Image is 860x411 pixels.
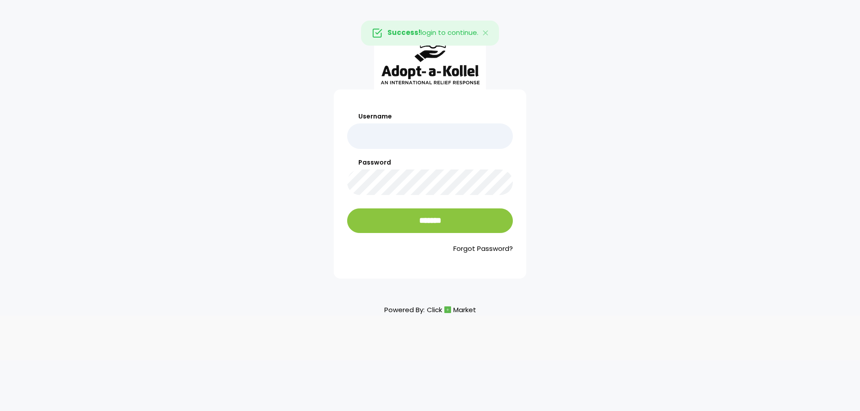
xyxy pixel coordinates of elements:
[347,244,513,254] a: Forgot Password?
[387,28,421,37] strong: Success!
[361,21,499,46] div: login to continue.
[374,25,486,89] img: aak_logo_sm.jpeg
[384,304,476,316] p: Powered By:
[347,112,513,121] label: Username
[427,304,476,316] a: ClickMarket
[444,306,451,313] img: cm_icon.png
[473,21,499,45] button: Close
[347,158,513,167] label: Password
